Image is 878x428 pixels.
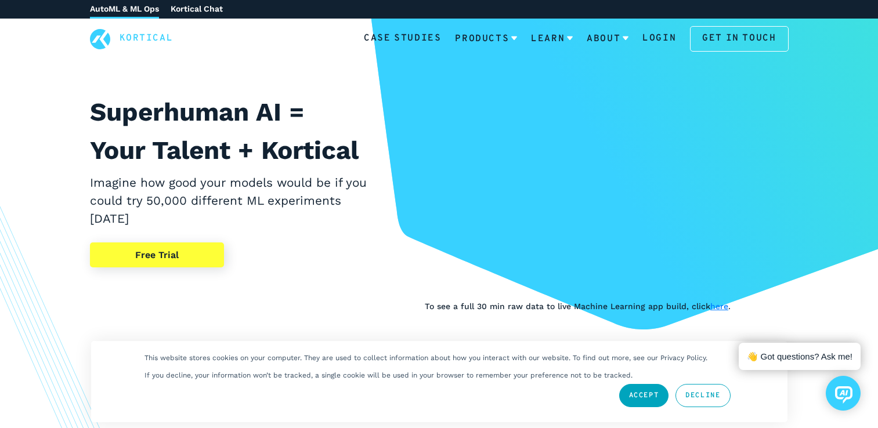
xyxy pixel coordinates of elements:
[120,31,174,46] a: Kortical
[587,24,628,54] a: About
[144,354,707,362] p: This website stores cookies on your computer. They are used to collect information about how you ...
[425,93,788,297] iframe: YouTube video player
[531,24,573,54] a: Learn
[364,31,441,46] a: Case Studies
[675,384,730,407] a: Decline
[642,31,676,46] a: Login
[90,242,224,268] a: Free Trial
[144,371,633,379] p: If you decline, your information won’t be tracked, a single cookie will be used in your browser t...
[455,24,517,54] a: Products
[710,302,728,311] a: here
[619,384,669,407] a: Accept
[90,93,370,169] h1: Superhuman AI = Your Talent + Kortical
[690,26,788,52] a: Get in touch
[425,300,788,313] p: To see a full 30 min raw data to live Machine Learning app build, click .
[90,174,370,228] h2: Imagine how good your models would be if you could try 50,000 different ML experiments [DATE]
